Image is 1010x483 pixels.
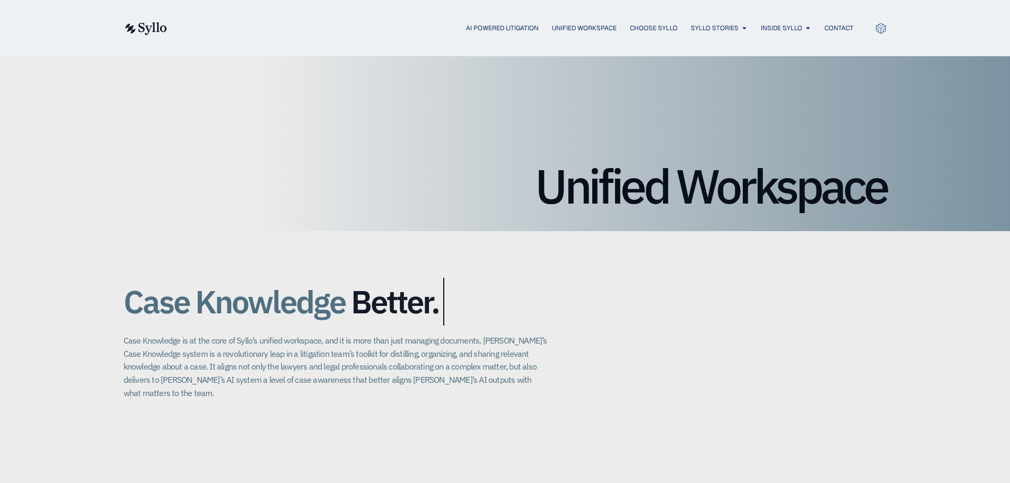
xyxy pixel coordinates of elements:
[124,278,345,326] span: Case Knowledge
[124,334,548,399] p: Case Knowledge is at the core of Syllo’s unified workspace, and it is more than just managing doc...
[824,23,854,33] a: Contact
[124,22,167,35] img: syllo
[351,284,439,319] span: Better.
[466,23,539,33] a: AI Powered Litigation
[188,23,854,33] nav: Menu
[761,23,802,33] a: Inside Syllo
[691,23,739,33] a: Syllo Stories
[188,23,854,33] div: Menu Toggle
[124,162,887,210] h1: Unified Workspace
[630,23,678,33] a: Choose Syllo
[552,23,617,33] a: Unified Workspace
